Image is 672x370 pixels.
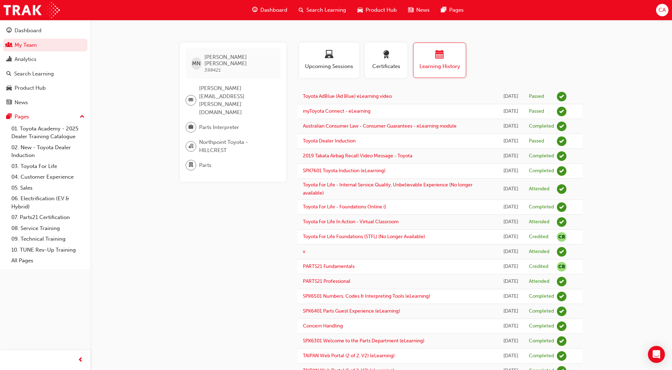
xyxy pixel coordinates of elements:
[557,351,566,361] span: learningRecordVerb_COMPLETE-icon
[529,123,554,130] div: Completed
[303,353,395,359] a: TAIPAN Web Portal (2 of 2, V2) (eLearning)
[303,278,350,284] a: PARTS21 Professional
[303,93,392,99] a: Toyota AdBlue (Ad Blue) eLearning video
[503,203,518,211] div: Wed Apr 11 2018 23:30:00 GMT+0930 (Australian Central Standard Time)
[402,3,435,17] a: news-iconNews
[557,92,566,101] span: learningRecordVerb_PASS-icon
[529,323,554,330] div: Completed
[503,152,518,160] div: Mon Sep 22 2025 09:35:19 GMT+0930 (Australian Central Standard Time)
[557,107,566,116] span: learningRecordVerb_PASS-icon
[303,323,343,329] a: Concern Handling
[303,248,305,254] a: v
[529,108,544,115] div: Passed
[529,186,549,192] div: Attended
[503,233,518,241] div: Mon Sep 15 2014 23:30:00 GMT+0930 (Australian Central Standard Time)
[303,204,386,210] a: Toyota For Life - Foundations Online ()
[303,219,399,225] a: Toyota For Life In Action - Virtual Classroom
[3,24,87,37] a: Dashboard
[357,6,363,15] span: car-icon
[9,212,87,223] a: 07. Parts21 Certification
[303,168,385,174] a: SPK7601 Toyota Induction (eLearning)
[3,96,87,109] a: News
[9,234,87,245] a: 09. Technical Training
[529,263,548,270] div: Credited
[78,356,83,365] span: prev-icon
[365,43,407,78] button: Certificates
[529,138,544,145] div: Passed
[303,263,355,269] a: PARTS21 Fundamentals
[419,62,461,71] span: Learning History
[299,43,359,78] button: Upcoming Sessions
[80,112,85,122] span: up-icon
[204,67,221,73] span: 398421
[557,321,566,331] span: learningRecordVerb_COMPLETE-icon
[303,123,457,129] a: Australian Consumer Law - Consumer Guarantees - eLearning module
[3,39,87,52] a: My Team
[247,3,293,17] a: guage-iconDashboard
[9,223,87,234] a: 08. Service Training
[557,136,566,146] span: learningRecordVerb_PASS-icon
[9,161,87,172] a: 03. Toyota For Life
[529,338,554,344] div: Completed
[9,142,87,161] a: 02. New - Toyota Dealer Induction
[15,84,46,92] div: Product Hub
[529,308,554,315] div: Completed
[204,54,275,67] span: [PERSON_NAME] [PERSON_NAME]
[3,82,87,95] a: Product Hub
[503,307,518,315] div: Mon Feb 25 2013 00:30:00 GMT+1030 (Australian Central Daylight Time)
[199,123,239,131] span: Parts Interpreter
[303,182,473,196] a: Toyota For Life - Internal Service Quality, Unbelievable Experience (No longer available)
[15,99,28,107] div: News
[503,92,518,101] div: Mon Sep 22 2025 11:15:20 GMT+0930 (Australian Central Standard Time)
[6,28,12,34] span: guage-icon
[557,122,566,131] span: learningRecordVerb_COMPLETE-icon
[15,27,41,35] div: Dashboard
[303,293,430,299] a: SPK6501 Numbers, Codes & Interpreting Tools (eLearning)
[15,113,29,121] div: Pages
[557,232,566,242] span: null-icon
[6,100,12,106] span: news-icon
[325,50,333,60] span: laptop-icon
[9,193,87,212] a: 06. Electrification (EV & Hybrid)
[15,55,36,63] div: Analytics
[416,6,430,14] span: News
[529,168,554,174] div: Completed
[192,60,201,68] span: MN
[529,219,549,225] div: Attended
[503,137,518,145] div: Mon Sep 22 2025 10:49:47 GMT+0930 (Australian Central Standard Time)
[529,248,549,255] div: Attended
[557,247,566,257] span: learningRecordVerb_ATTEND-icon
[6,114,12,120] span: pages-icon
[3,110,87,123] button: Pages
[503,277,518,286] div: Sun Jul 07 2013 23:30:00 GMT+0930 (Australian Central Standard Time)
[199,84,275,116] span: [PERSON_NAME][EMAIL_ADDRESS][PERSON_NAME][DOMAIN_NAME]
[9,172,87,183] a: 04. Customer Experience
[557,292,566,301] span: learningRecordVerb_COMPLETE-icon
[199,161,211,169] span: Parts
[557,277,566,286] span: learningRecordVerb_ATTEND-icon
[648,346,665,363] div: Open Intercom Messenger
[303,153,412,159] a: 2019 Takata Airbag Recall Video Message - Toyota
[252,6,258,15] span: guage-icon
[299,6,304,15] span: search-icon
[9,255,87,266] a: All Pages
[503,292,518,301] div: Mon Feb 25 2013 00:30:00 GMT+1030 (Australian Central Daylight Time)
[9,123,87,142] a: 01. Toyota Academy - 2025 Dealer Training Catalogue
[557,262,566,271] span: null-icon
[659,6,666,14] span: CA
[188,142,193,151] span: organisation-icon
[529,234,548,240] div: Credited
[557,336,566,346] span: learningRecordVerb_COMPLETE-icon
[6,85,12,91] span: car-icon
[188,123,193,132] span: briefcase-icon
[503,218,518,226] div: Tue Jul 05 2016 23:30:00 GMT+0930 (Australian Central Standard Time)
[557,184,566,194] span: learningRecordVerb_ATTEND-icon
[557,307,566,316] span: learningRecordVerb_COMPLETE-icon
[557,217,566,227] span: learningRecordVerb_ATTEND-icon
[6,56,12,63] span: chart-icon
[557,202,566,212] span: learningRecordVerb_COMPLETE-icon
[449,6,464,14] span: Pages
[441,6,446,15] span: pages-icon
[3,67,87,80] a: Search Learning
[503,352,518,360] div: Thu Feb 14 2013 00:30:00 GMT+1030 (Australian Central Daylight Time)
